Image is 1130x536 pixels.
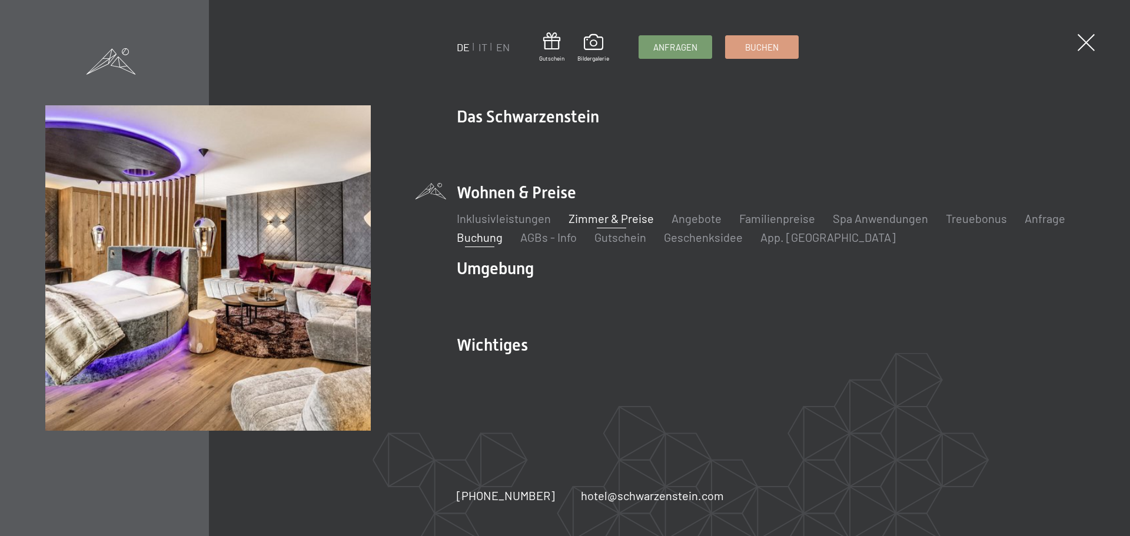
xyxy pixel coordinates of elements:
a: Spa Anwendungen [833,211,928,225]
a: EN [496,41,510,54]
span: Buchen [745,41,779,54]
a: [PHONE_NUMBER] [457,487,555,504]
a: Zimmer & Preise [569,211,654,225]
a: Bildergalerie [577,34,609,62]
span: Bildergalerie [577,54,609,62]
a: Buchen [726,36,798,58]
span: Gutschein [539,54,564,62]
span: [PHONE_NUMBER] [457,488,555,502]
a: Treuebonus [946,211,1007,225]
a: IT [478,41,487,54]
a: Anfrage [1025,211,1065,225]
a: Anfragen [639,36,712,58]
a: Gutschein [539,32,564,62]
a: Inklusivleistungen [457,211,551,225]
a: DE [457,41,470,54]
a: Gutschein [594,230,646,244]
a: Buchung [457,230,503,244]
a: AGBs - Info [520,230,577,244]
a: Geschenksidee [664,230,743,244]
a: hotel@schwarzenstein.com [581,487,724,504]
a: Familienpreise [739,211,815,225]
a: App. [GEOGRAPHIC_DATA] [760,230,896,244]
span: Anfragen [653,41,697,54]
a: Angebote [672,211,722,225]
